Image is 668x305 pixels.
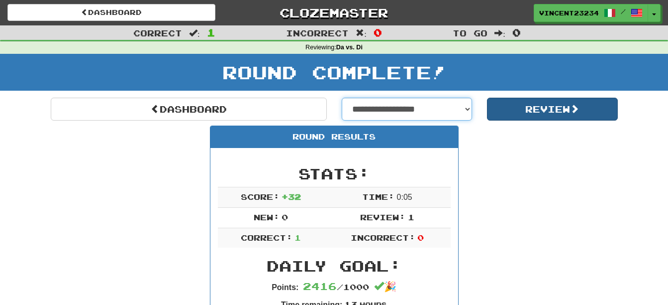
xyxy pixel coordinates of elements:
h1: Round Complete! [3,62,665,82]
span: / [621,8,626,15]
span: 2416 [303,280,337,292]
h2: Daily Goal: [218,258,451,274]
span: 0 [417,233,424,242]
span: 🎉 [374,281,396,292]
span: 0 : 0 5 [397,193,412,201]
span: Vincent23234 [539,8,599,17]
span: New: [254,212,280,222]
a: Dashboard [7,4,215,21]
span: / 1000 [303,282,369,292]
span: + 32 [282,192,301,201]
div: Round Results [210,126,458,148]
span: 0 [374,26,382,38]
span: : [356,29,367,37]
span: Incorrect: [351,233,415,242]
a: Clozemaster [230,4,438,21]
a: Vincent23234 / [534,4,648,22]
strong: Points: [272,283,298,292]
span: Correct [133,28,182,38]
button: Review [487,98,618,121]
strong: Da vs. Di [336,44,363,51]
a: Dashboard [51,98,327,121]
span: : [189,29,200,37]
span: Incorrect [286,28,349,38]
span: 0 [282,212,288,222]
span: Review: [360,212,405,222]
span: 0 [512,26,521,38]
span: : [494,29,505,37]
span: 1 [294,233,301,242]
span: To go [453,28,487,38]
span: Score: [241,192,280,201]
span: 1 [408,212,414,222]
span: Correct: [241,233,292,242]
span: 1 [207,26,215,38]
h2: Stats: [218,165,451,182]
span: Time: [362,192,394,201]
